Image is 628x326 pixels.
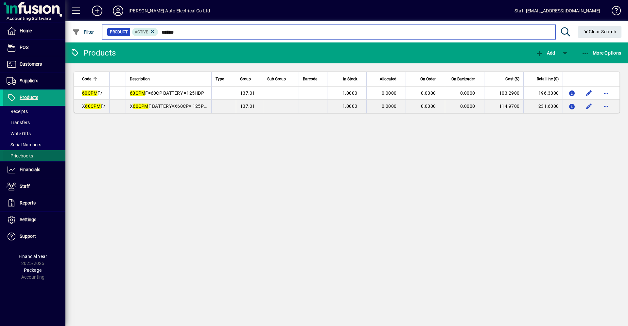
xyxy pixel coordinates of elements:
span: Group [240,75,251,83]
span: Customers [20,61,42,67]
button: Filter [71,26,96,38]
a: Receipts [3,106,65,117]
button: Edit [584,101,594,111]
div: Barcode [303,75,323,83]
span: Active [135,30,148,34]
a: Home [3,23,65,39]
span: F=60CP BATTERY =125HDP [130,90,204,96]
span: Products [20,95,38,100]
a: POS [3,40,65,56]
div: On Backorder [449,75,481,83]
a: Write Offs [3,128,65,139]
a: Transfers [3,117,65,128]
span: X F BATTERY=X60CP= 125PMF [130,104,210,109]
span: F/ [82,90,102,96]
div: Type [216,75,232,83]
span: 0.0000 [382,104,397,109]
span: On Order [420,75,436,83]
span: Add [535,50,555,56]
span: X F/ [82,104,105,109]
em: 60CPM [130,90,145,96]
button: More options [601,88,611,98]
span: Serial Numbers [7,142,41,147]
span: Filter [72,29,94,35]
span: 137.01 [240,104,255,109]
span: POS [20,45,28,50]
span: Product [110,29,128,35]
a: Pricebooks [3,150,65,161]
a: Settings [3,212,65,228]
td: 114.9700 [484,100,523,113]
div: Description [130,75,207,83]
span: Sub Group [267,75,286,83]
em: 60CPM [133,104,148,109]
div: Products [70,48,116,58]
div: Sub Group [267,75,295,83]
button: More options [601,101,611,111]
span: Type [216,75,224,83]
span: Financial Year [19,254,47,259]
a: Staff [3,178,65,195]
span: Package [24,268,42,273]
span: Description [130,75,150,83]
span: Retail Inc ($) [537,75,559,83]
span: Transfers [7,120,30,125]
div: Group [240,75,259,83]
span: Cost ($) [505,75,519,83]
span: Barcode [303,75,317,83]
div: On Order [410,75,442,83]
button: Clear [578,26,622,38]
a: Support [3,228,65,245]
a: Knowledge Base [607,1,620,23]
span: Settings [20,217,36,222]
span: Write Offs [7,131,31,136]
mat-chip: Activation Status: Active [132,28,158,36]
span: 1.0000 [342,104,358,109]
td: 231.6000 [523,100,563,113]
td: 196.3000 [523,87,563,100]
span: Reports [20,200,36,205]
span: On Backorder [451,75,475,83]
div: Staff [EMAIL_ADDRESS][DOMAIN_NAME] [515,6,600,16]
span: 1.0000 [342,90,358,96]
div: Code [82,75,105,83]
div: In Stock [331,75,363,83]
a: Financials [3,162,65,178]
span: 0.0000 [382,90,397,96]
span: 0.0000 [460,104,475,109]
div: Allocated [371,75,402,83]
span: Support [20,234,36,239]
span: Receipts [7,109,28,114]
button: Edit [584,88,594,98]
span: Clear Search [583,29,617,34]
a: Reports [3,195,65,211]
em: 60CPM [82,90,97,96]
span: 137.01 [240,90,255,96]
span: 0.0000 [421,90,436,96]
button: Add [87,5,108,17]
button: More Options [580,47,623,59]
span: 0.0000 [421,104,436,109]
a: Customers [3,56,65,73]
span: Staff [20,184,30,189]
a: Suppliers [3,73,65,89]
em: 60CPM [85,104,100,109]
span: Code [82,75,91,83]
button: Add [534,47,557,59]
span: In Stock [343,75,357,83]
span: Financials [20,167,40,172]
span: Pricebooks [7,153,33,158]
span: More Options [582,50,621,56]
span: Home [20,28,32,33]
td: 103.2900 [484,87,523,100]
a: Serial Numbers [3,139,65,150]
span: 0.0000 [460,90,475,96]
span: Suppliers [20,78,38,83]
span: Allocated [380,75,396,83]
div: [PERSON_NAME] Auto Electrical Co Ltd [129,6,210,16]
button: Profile [108,5,129,17]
